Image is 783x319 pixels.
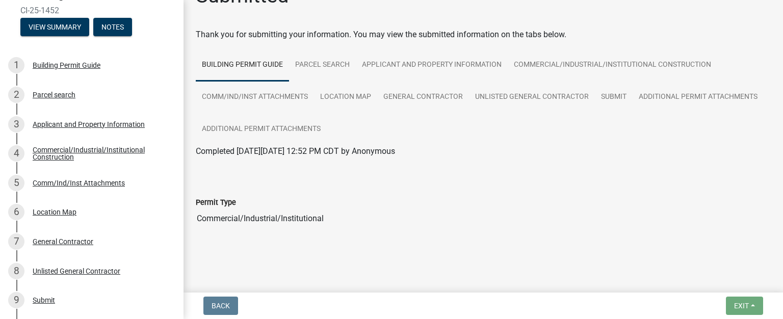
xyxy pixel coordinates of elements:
div: 5 [8,175,24,191]
a: Additional Permit Attachments [633,81,764,114]
button: Exit [726,297,763,315]
button: Back [203,297,238,315]
button: Notes [93,18,132,36]
a: Submit [595,81,633,114]
div: 6 [8,204,24,220]
span: Exit [734,302,749,310]
a: Comm/Ind/Inst Attachments [196,81,314,114]
div: Parcel search [33,91,75,98]
a: Additional Permit Attachments [196,113,327,146]
div: 8 [8,263,24,279]
span: Completed [DATE][DATE] 12:52 PM CDT by Anonymous [196,146,395,156]
wm-modal-confirm: Summary [20,23,89,32]
div: Unlisted General Contractor [33,268,120,275]
span: Back [212,302,230,310]
a: Applicant and Property Information [356,49,508,82]
span: CI-25-1452 [20,6,163,15]
div: 4 [8,145,24,162]
div: General Contractor [33,238,93,245]
button: View Summary [20,18,89,36]
div: Comm/Ind/Inst Attachments [33,179,125,187]
div: 2 [8,87,24,103]
a: Unlisted General Contractor [469,81,595,114]
label: Permit Type [196,199,236,206]
a: General Contractor [377,81,469,114]
div: 1 [8,57,24,73]
div: 3 [8,116,24,132]
div: Thank you for submitting your information. You may view the submitted information on the tabs below. [196,29,771,41]
div: 7 [8,233,24,250]
a: Parcel search [289,49,356,82]
div: Applicant and Property Information [33,121,145,128]
div: Commercial/Industrial/Institutional Construction [33,146,167,161]
div: Submit [33,297,55,304]
a: Location Map [314,81,377,114]
wm-modal-confirm: Notes [93,23,132,32]
div: Location Map [33,208,76,216]
div: Building Permit Guide [33,62,100,69]
a: Building Permit Guide [196,49,289,82]
div: 9 [8,292,24,308]
a: Commercial/Industrial/Institutional Construction [508,49,717,82]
